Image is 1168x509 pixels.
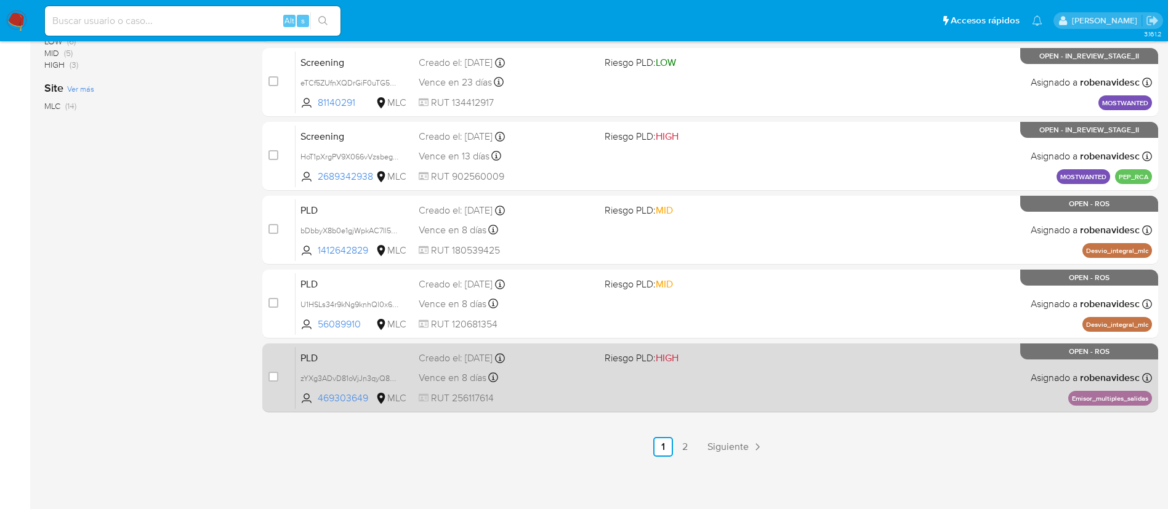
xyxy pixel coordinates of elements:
span: 3.161.2 [1144,29,1162,39]
button: search-icon [310,12,336,30]
p: rociodaniela.benavidescatalan@mercadolibre.cl [1072,15,1142,26]
a: Notificaciones [1032,15,1042,26]
a: Salir [1146,14,1159,27]
input: Buscar usuario o caso... [45,13,340,29]
span: Accesos rápidos [951,14,1020,27]
span: Alt [284,15,294,26]
span: s [301,15,305,26]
